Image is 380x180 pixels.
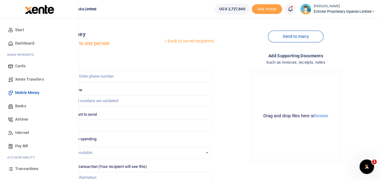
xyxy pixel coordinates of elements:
[15,63,26,69] span: Cards
[5,113,73,126] a: Airtime
[53,120,211,131] input: UGX
[15,27,24,33] span: Start
[5,153,73,162] li: Ac
[253,113,338,119] div: Drag and drop files here or
[57,150,203,156] div: No options available.
[163,36,214,47] a: Back to saved recipients
[250,71,341,162] div: File Uploader
[372,159,377,164] span: 1
[50,31,163,38] h4: Mobile money
[15,103,26,109] span: Banks
[5,50,73,59] li: M
[215,4,249,15] a: UGX 2,727,840
[5,99,73,113] a: Banks
[219,6,245,12] span: UGX 2,727,840
[314,114,328,118] button: browse
[15,90,39,96] span: Mobile Money
[53,164,147,170] label: Memo for this transaction (Your recipient will see this)
[313,9,375,14] span: Echotel Proprietary Uganda Limited
[5,59,73,73] a: Cards
[25,5,54,14] img: logo-large
[15,116,28,122] span: Airtime
[252,4,282,14] li: Toup your wallet
[300,4,311,15] img: profile-user
[252,4,282,14] span: Add money
[50,41,163,47] h5: Send money to one person
[5,162,73,175] a: Transactions
[5,73,73,86] a: Xente Transfers
[53,71,211,82] input: Enter phone number
[268,31,323,42] a: Send to many
[5,126,73,139] a: Internet
[359,159,374,174] iframe: Intercom live chat
[216,52,375,59] h4: Add supporting Documents
[300,4,375,15] a: profile-user [PERSON_NAME] Echotel Proprietary Uganda Limited
[313,4,375,9] small: [PERSON_NAME]
[15,130,29,136] span: Internet
[252,6,282,11] a: Add money
[15,40,34,46] span: Dashboard
[15,76,44,82] span: Xente Transfers
[212,4,252,15] li: Wallet ballance
[15,143,28,149] span: Pay Bill
[10,52,34,57] span: ake Payments
[24,7,54,11] a: logo-small logo-large logo-large
[216,59,375,66] h4: Such as invoices, receipts, notes
[5,86,73,99] a: Mobile Money
[5,23,73,37] a: Start
[15,166,38,172] span: Transactions
[12,155,35,160] span: countability
[5,139,73,153] a: Pay Bill
[5,37,73,50] a: Dashboard
[53,95,211,107] input: MTN & Airtel numbers are validated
